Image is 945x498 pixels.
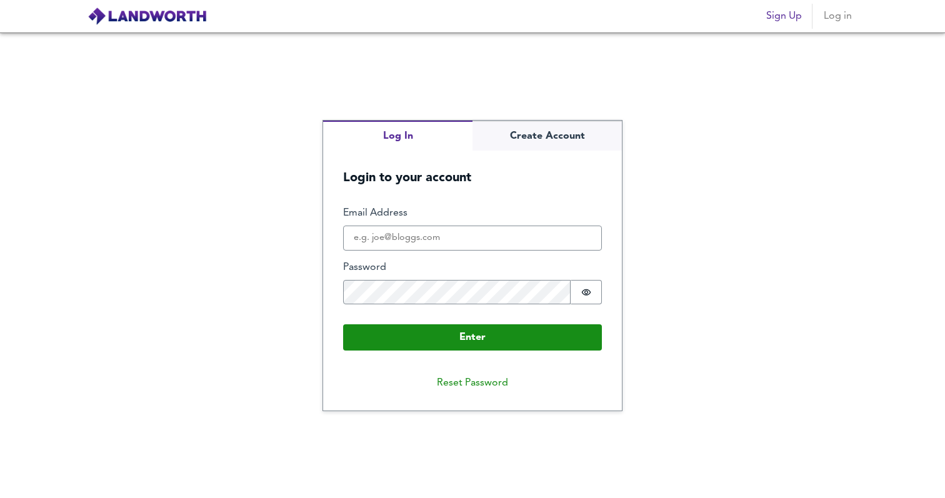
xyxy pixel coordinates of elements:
[472,121,622,151] button: Create Account
[822,7,852,25] span: Log in
[766,7,802,25] span: Sign Up
[323,151,622,186] h5: Login to your account
[571,280,602,305] button: Show password
[87,7,207,26] img: logo
[427,371,518,396] button: Reset Password
[343,226,602,251] input: e.g. joe@bloggs.com
[343,206,602,221] label: Email Address
[343,324,602,351] button: Enter
[761,4,807,29] button: Sign Up
[343,261,602,275] label: Password
[817,4,857,29] button: Log in
[323,121,472,151] button: Log In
